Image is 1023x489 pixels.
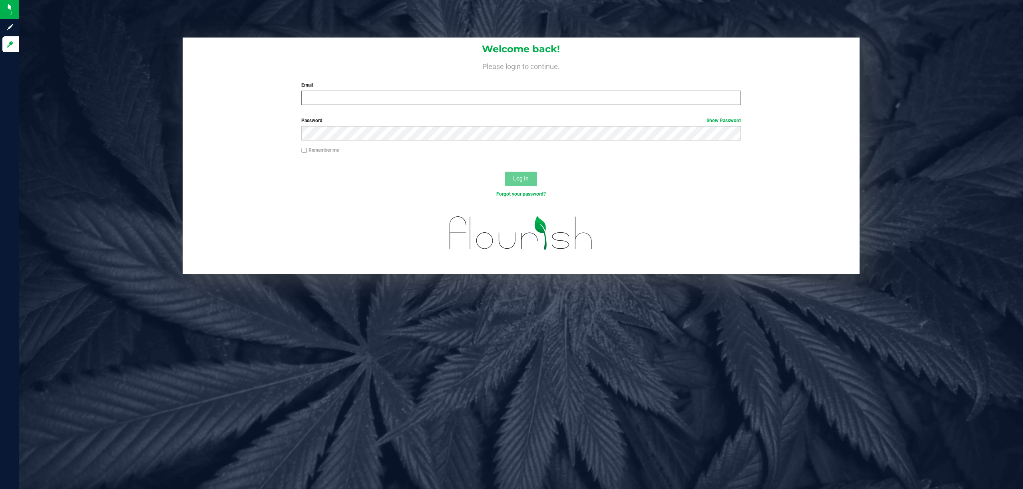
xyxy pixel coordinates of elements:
span: Log In [513,175,529,182]
label: Email [301,81,741,89]
img: flourish_logo.svg [436,206,606,260]
input: Remember me [301,148,307,153]
button: Log In [505,172,537,186]
a: Show Password [707,118,741,123]
span: Password [301,118,322,123]
label: Remember me [301,147,339,154]
h4: Please login to continue. [183,61,860,70]
a: Forgot your password? [496,191,546,197]
h1: Welcome back! [183,44,860,54]
inline-svg: Sign up [6,23,14,31]
inline-svg: Log in [6,40,14,48]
